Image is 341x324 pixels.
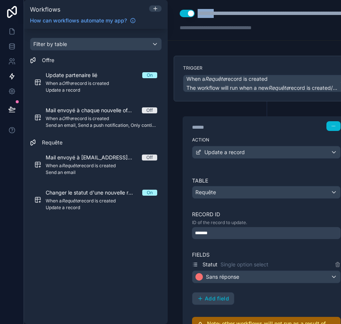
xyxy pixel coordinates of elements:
[46,163,157,169] span: When a record is created
[62,198,79,204] em: Requête
[203,261,217,268] span: Statut
[27,17,139,24] a: How can workflows automate my app?
[192,137,341,143] label: Action
[192,146,341,159] button: Update a record
[192,177,341,184] label: Table
[46,198,157,204] span: When a record is created
[46,154,142,161] span: Mail envoyé à [EMAIL_ADDRESS][DOMAIN_NAME] à chaque requête
[30,149,162,180] a: Mail envoyé à [EMAIL_ADDRESS][DOMAIN_NAME] à chaque requêteOffWhen aRequêterecord is createdSend ...
[268,85,289,91] em: Requête
[205,295,229,302] span: Add field
[46,122,157,128] span: Send an email, Send a push notification, Only continue if...
[30,38,162,51] button: Filter by table
[192,186,341,199] button: Requête
[42,139,63,146] span: Requête
[30,67,162,98] a: Update partenaire liéOnWhen aOffrerecord is createdUpdate a record
[206,273,239,281] span: Sans réponse
[220,261,268,268] span: Single option select
[195,189,216,196] span: Requête
[192,293,234,305] button: Add field
[192,270,341,283] button: Sans réponse
[30,184,162,215] a: Changer le statut d'une nouvelle requête à "Sans réponse" par défautOnWhen aRequêterecord is crea...
[192,220,341,226] p: ID of the record to update.
[30,17,127,24] span: How can workflows automate my app?
[62,163,79,168] em: Requête
[33,41,67,47] span: Filter by table
[46,87,157,93] span: Update a record
[146,107,153,113] div: Off
[42,56,54,64] span: Offre
[46,205,157,211] span: Update a record
[46,107,142,114] span: Mail envoyé à chaque nouvelle offre
[46,189,142,196] span: Changer le statut d'une nouvelle requête à "Sans réponse" par défaut
[192,211,341,218] label: Record ID
[46,116,157,122] span: When a record is created
[205,76,226,82] em: Requête
[24,29,168,324] div: scrollable content
[46,169,157,175] span: Send an email
[30,102,162,133] a: Mail envoyé à chaque nouvelle offreOffWhen aOffrerecord is createdSend an email, Send a push noti...
[147,72,153,78] div: On
[146,155,153,161] div: Off
[192,292,234,305] button: Add field
[204,149,245,156] span: Update a record
[46,80,157,86] span: When a record is created
[46,71,106,79] span: Update partenaire lié
[30,6,60,13] span: Workflows
[62,80,73,86] em: Offre
[186,75,268,83] span: When a record is created
[147,190,153,196] div: On
[62,116,73,121] em: Offre
[192,251,341,259] label: Fields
